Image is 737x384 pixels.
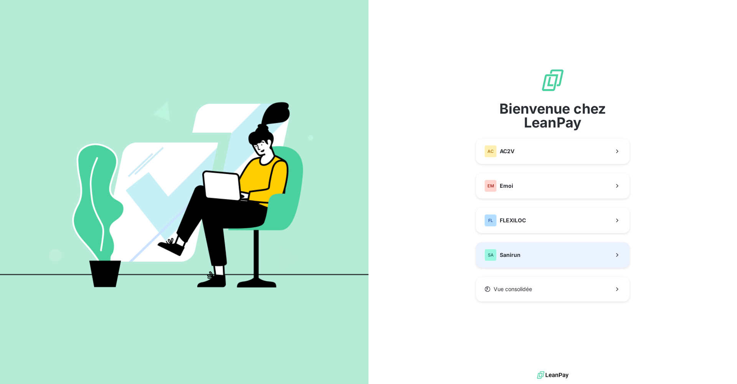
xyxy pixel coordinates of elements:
button: EMEmoi [476,173,630,199]
span: Emoi [500,182,513,190]
img: logo [537,369,568,381]
button: ACAC2V [476,139,630,164]
span: Vue consolidée [494,285,532,293]
div: AC [484,145,497,157]
span: Bienvenue chez LeanPay [476,102,630,129]
span: Sanirun [500,251,521,259]
div: EM [484,180,497,192]
span: FLEXILOC [500,217,526,224]
span: AC2V [500,147,514,155]
iframe: Intercom live chat [711,358,729,376]
button: Vue consolidée [476,277,630,301]
img: logo sigle [540,68,565,93]
button: FLFLEXILOC [476,208,630,233]
button: SASanirun [476,242,630,268]
div: FL [484,214,497,227]
div: SA [484,249,497,261]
